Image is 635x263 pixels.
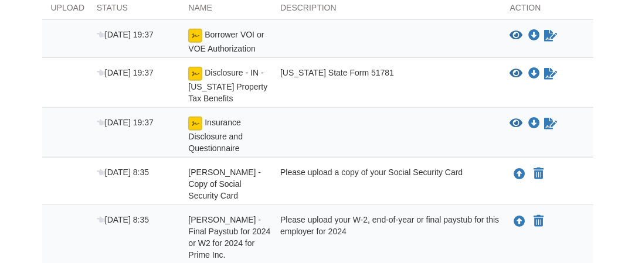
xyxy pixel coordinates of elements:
[188,118,243,153] span: Insurance Disclosure and Questionnaire
[97,215,149,224] span: [DATE] 8:35
[97,118,154,127] span: [DATE] 19:37
[510,68,523,80] button: View Disclosure - IN - Indiana Property Tax Benefits
[42,2,88,19] div: Upload
[529,31,541,40] a: Download Borrower VOI or VOE Authorization
[88,2,180,19] div: Status
[271,67,501,104] div: [US_STATE] State Form 51781
[544,117,559,131] a: Sign Form
[533,167,545,181] button: Declare James Asmathe - Copy of Social Security Card not applicable
[179,2,271,19] div: Name
[513,166,527,182] button: Upload James Asmathe - Copy of Social Security Card
[188,30,264,53] span: Borrower VOI or VOE Authorization
[188,67,202,81] img: Ready for you to esign
[544,67,559,81] a: Sign Form
[544,29,559,43] a: Sign Form
[529,119,541,128] a: Download Insurance Disclosure and Questionnaire
[510,30,523,42] button: View Borrower VOI or VOE Authorization
[188,215,270,259] span: [PERSON_NAME] - Final Paystub for 2024 or W2 for 2024 for Prime Inc.
[188,69,267,103] span: Disclosure - IN - [US_STATE] Property Tax Benefits
[529,69,541,78] a: Download Disclosure - IN - Indiana Property Tax Benefits
[501,2,593,19] div: Action
[271,214,501,261] div: Please upload your W-2, end-of-year or final paystub for this employer for 2024
[188,168,261,200] span: [PERSON_NAME] - Copy of Social Security Card
[188,29,202,43] img: Ready for you to esign
[188,117,202,131] img: Ready for you to esign
[271,2,501,19] div: Description
[97,68,154,77] span: [DATE] 19:37
[513,214,527,229] button: Upload James Asmathe - Final Paystub for 2024 or W2 for 2024 for Prime Inc.
[533,214,545,228] button: Declare James Asmathe - Final Paystub for 2024 or W2 for 2024 for Prime Inc. not applicable
[510,118,523,129] button: View Insurance Disclosure and Questionnaire
[97,30,154,39] span: [DATE] 19:37
[271,166,501,201] div: Please upload a copy of your Social Security Card
[97,168,149,177] span: [DATE] 8:35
